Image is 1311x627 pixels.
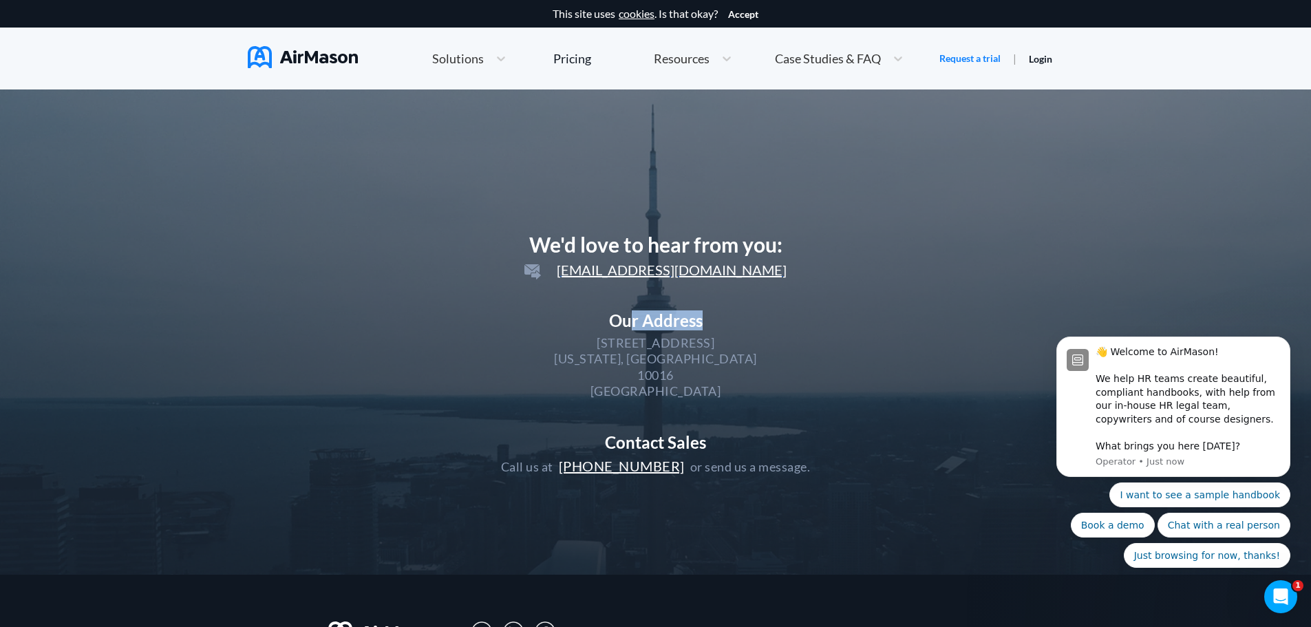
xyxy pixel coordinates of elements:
div: Pricing [553,52,591,65]
img: AirMason Logo [248,46,358,68]
iframe: Intercom live chat [1264,580,1297,613]
button: Accept cookies [728,9,758,20]
span: | [1013,52,1016,65]
a: Login [1029,53,1052,65]
div: 10016 [637,368,674,383]
iframe: Intercom notifications message [1036,324,1311,576]
img: svg+xml;base64,PD94bWwgdmVyc2lvbj0iMS4wIiBlbmNvZGluZz0idXRmLTgiPz4KPHN2ZyB3aWR0aD0iMjRweCIgaGVpZ2... [524,264,541,279]
span: [EMAIL_ADDRESS][DOMAIN_NAME] [524,262,787,278]
span: [PHONE_NUMBER] [559,458,685,474]
div: Contact Sales [501,433,811,452]
span: Case Studies & FAQ [775,52,881,65]
a: cookies [619,8,654,20]
a: [EMAIL_ADDRESS][DOMAIN_NAME] [519,264,792,277]
div: We'd love to hear from you: [501,233,811,257]
span: Resources [654,52,710,65]
div: Our Address [501,311,811,330]
span: Solutions [432,52,484,65]
a: [PHONE_NUMBER] [553,459,690,474]
a: Pricing [553,46,591,71]
div: [GEOGRAPHIC_DATA] [590,383,721,399]
div: Call us at or send us a message. [501,457,811,475]
div: [STREET_ADDRESS] [597,335,714,351]
div: [US_STATE], [GEOGRAPHIC_DATA] [554,351,757,367]
a: Request a trial [939,52,1001,65]
span: 1 [1292,580,1303,591]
